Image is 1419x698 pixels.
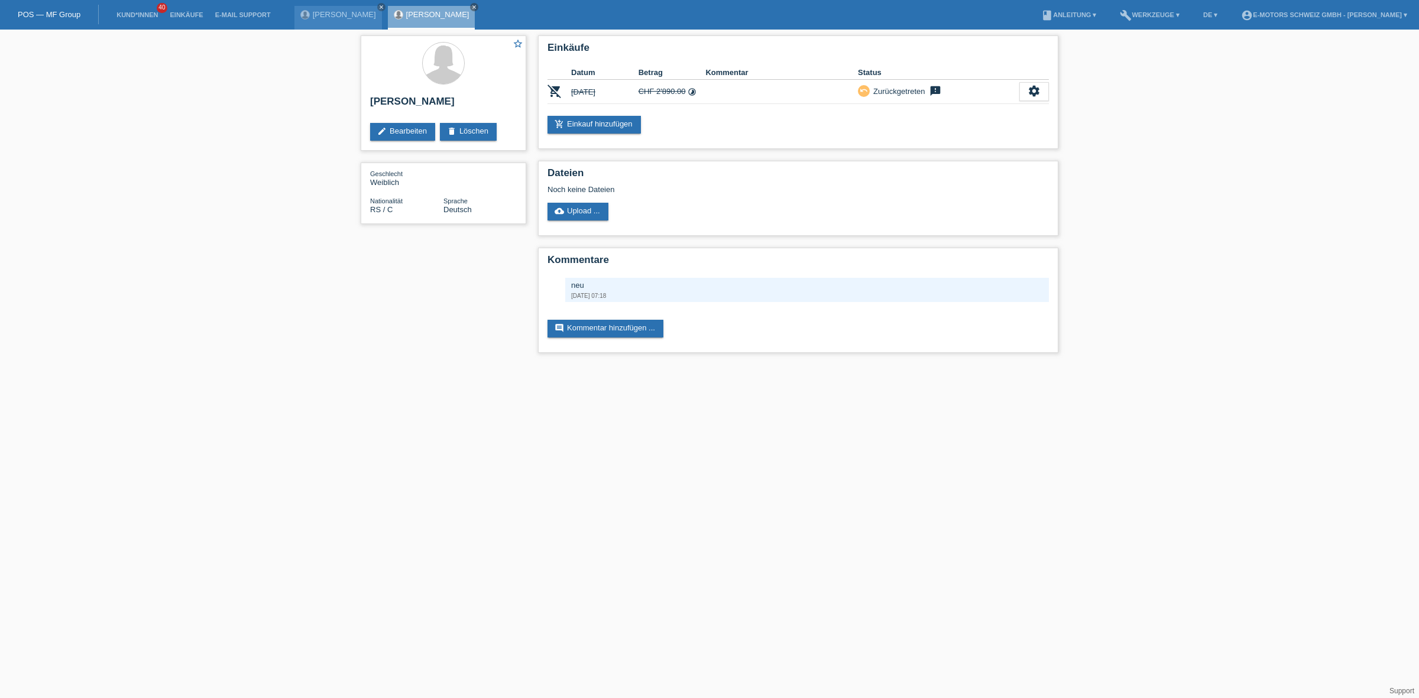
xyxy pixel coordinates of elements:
[209,11,277,18] a: E-Mail Support
[377,126,387,136] i: edit
[858,66,1019,80] th: Status
[513,38,523,49] i: star_border
[1197,11,1223,18] a: DE ▾
[447,126,456,136] i: delete
[571,281,1043,290] div: neu
[571,293,1043,299] div: [DATE] 07:18
[1041,9,1053,21] i: book
[370,123,435,141] a: editBearbeiten
[370,197,403,204] span: Nationalität
[555,323,564,333] i: comment
[639,66,706,80] th: Betrag
[705,66,858,80] th: Kommentar
[547,185,909,194] div: Noch keine Dateien
[688,87,696,96] i: 12 Raten
[1120,9,1132,21] i: build
[860,86,868,95] i: undo
[471,4,477,10] i: close
[928,85,942,97] i: feedback
[547,42,1049,60] h2: Einkäufe
[555,119,564,129] i: add_shopping_cart
[370,169,443,187] div: Weiblich
[370,205,393,214] span: Serbien / C / 21.08.1989
[443,205,472,214] span: Deutsch
[378,4,384,10] i: close
[1389,687,1414,695] a: Support
[440,123,497,141] a: deleteLöschen
[513,38,523,51] a: star_border
[377,3,385,11] a: close
[470,3,478,11] a: close
[870,85,925,98] div: Zurückgetreten
[157,3,167,13] span: 40
[313,10,376,19] a: [PERSON_NAME]
[1114,11,1185,18] a: buildWerkzeuge ▾
[1241,9,1253,21] i: account_circle
[1235,11,1413,18] a: account_circleE-Motors Schweiz GmbH - [PERSON_NAME] ▾
[370,170,403,177] span: Geschlecht
[164,11,209,18] a: Einkäufe
[406,10,469,19] a: [PERSON_NAME]
[547,203,608,220] a: cloud_uploadUpload ...
[547,254,1049,272] h2: Kommentare
[547,84,562,98] i: POSP00026668
[571,66,639,80] th: Datum
[555,206,564,216] i: cloud_upload
[443,197,468,204] span: Sprache
[639,80,706,104] td: CHF 2'890.00
[571,80,639,104] td: [DATE]
[1028,85,1041,98] i: settings
[547,167,1049,185] h2: Dateien
[547,116,641,134] a: add_shopping_cartEinkauf hinzufügen
[370,96,517,113] h2: [PERSON_NAME]
[1035,11,1102,18] a: bookAnleitung ▾
[111,11,164,18] a: Kund*innen
[18,10,80,19] a: POS — MF Group
[547,320,663,337] a: commentKommentar hinzufügen ...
